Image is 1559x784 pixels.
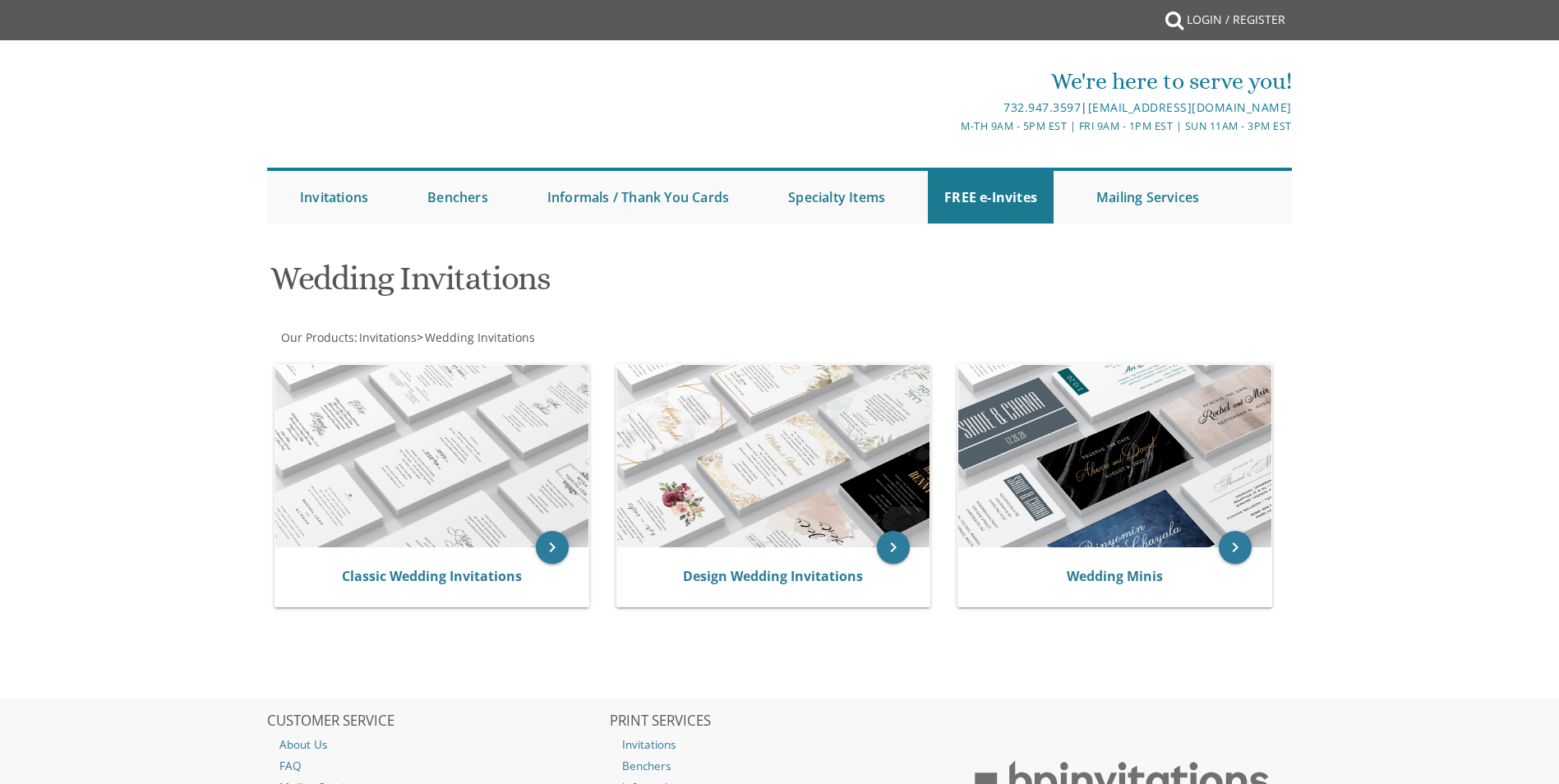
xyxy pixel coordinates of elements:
[928,171,1054,224] a: FREE e-Invites
[958,365,1271,547] img: Wedding Minis
[1088,99,1292,115] a: [EMAIL_ADDRESS][DOMAIN_NAME]
[536,531,569,564] a: keyboard_arrow_right
[267,330,780,346] div: :
[423,330,535,345] a: Wedding Invitations
[610,118,1292,135] div: M-Th 9am - 5pm EST | Fri 9am - 1pm EST | Sun 11am - 3pm EST
[531,171,745,224] a: Informals / Thank You Cards
[683,567,863,585] a: Design Wedding Invitations
[342,567,522,585] a: Classic Wedding Invitations
[270,261,941,309] h1: Wedding Invitations
[610,755,950,777] a: Benchers
[275,365,588,547] img: Classic Wedding Invitations
[357,330,417,345] a: Invitations
[610,734,950,755] a: Invitations
[279,330,354,345] a: Our Products
[267,713,607,730] h2: CUSTOMER SERVICE
[417,330,535,345] span: >
[610,713,950,730] h2: PRINT SERVICES
[359,330,417,345] span: Invitations
[610,65,1292,98] div: We're here to serve you!
[267,734,607,755] a: About Us
[284,171,385,224] a: Invitations
[610,98,1292,118] div: |
[1003,99,1081,115] a: 732.947.3597
[877,531,910,564] a: keyboard_arrow_right
[1080,171,1215,224] a: Mailing Services
[411,171,505,224] a: Benchers
[1219,531,1252,564] a: keyboard_arrow_right
[772,171,902,224] a: Specialty Items
[1067,567,1163,585] a: Wedding Minis
[267,755,607,777] a: FAQ
[617,365,930,547] img: Design Wedding Invitations
[425,330,535,345] span: Wedding Invitations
